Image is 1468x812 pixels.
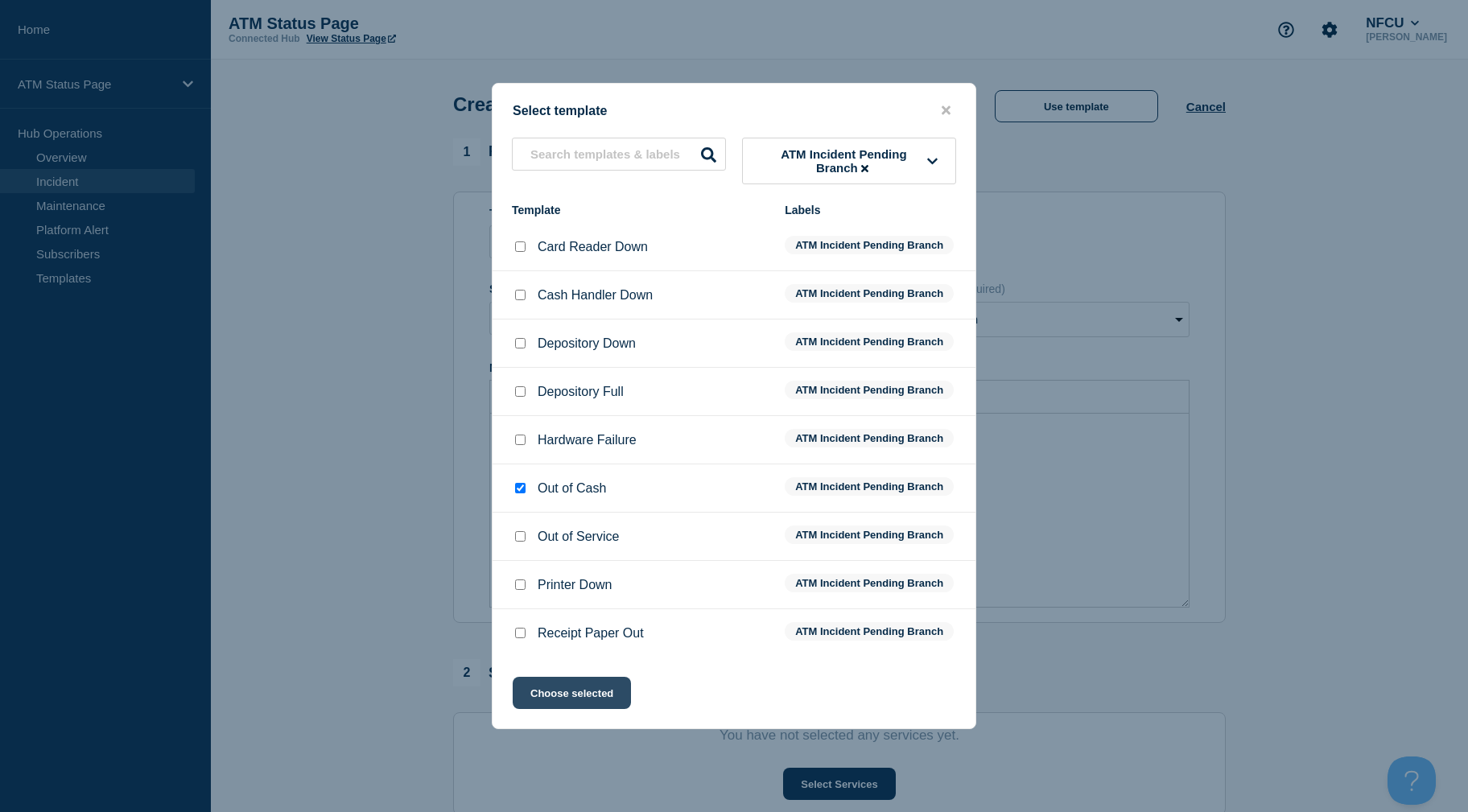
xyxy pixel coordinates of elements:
input: Search templates & labels [512,138,726,171]
button: Choose selected [513,677,631,709]
p: Receipt Paper Out [538,626,644,641]
input: Hardware Failure checkbox [515,435,526,445]
input: Receipt Paper Out checkbox [515,628,526,638]
span: ATM Incident Pending Branch [785,332,954,351]
button: close button [937,103,955,118]
p: Depository Full [538,385,624,399]
span: ATM Incident Pending Branch [785,526,954,544]
span: ATM Incident Pending Branch [761,147,927,175]
span: ATM Incident Pending Branch [785,622,954,641]
p: Card Reader Down [538,240,648,254]
p: Out of Cash [538,481,606,496]
span: ATM Incident Pending Branch [785,574,954,592]
span: ATM Incident Pending Branch [785,284,954,303]
input: Card Reader Down checkbox [515,241,526,252]
p: Cash Handler Down [538,288,653,303]
p: Printer Down [538,578,612,592]
div: Template [512,204,769,216]
div: Labels [785,204,956,216]
input: Out of Cash checkbox [515,483,526,493]
p: Hardware Failure [538,433,637,447]
input: Depository Full checkbox [515,386,526,397]
span: ATM Incident Pending Branch [785,477,954,496]
span: ATM Incident Pending Branch [785,381,954,399]
input: Depository Down checkbox [515,338,526,348]
p: Out of Service [538,530,619,544]
input: Cash Handler Down checkbox [515,290,526,300]
span: ATM Incident Pending Branch [785,236,954,254]
input: Out of Service checkbox [515,531,526,542]
input: Printer Down checkbox [515,579,526,590]
span: ATM Incident Pending Branch [785,429,954,447]
div: Select template [493,103,975,118]
p: Depository Down [538,336,636,351]
button: ATM Incident Pending Branch [742,138,956,184]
